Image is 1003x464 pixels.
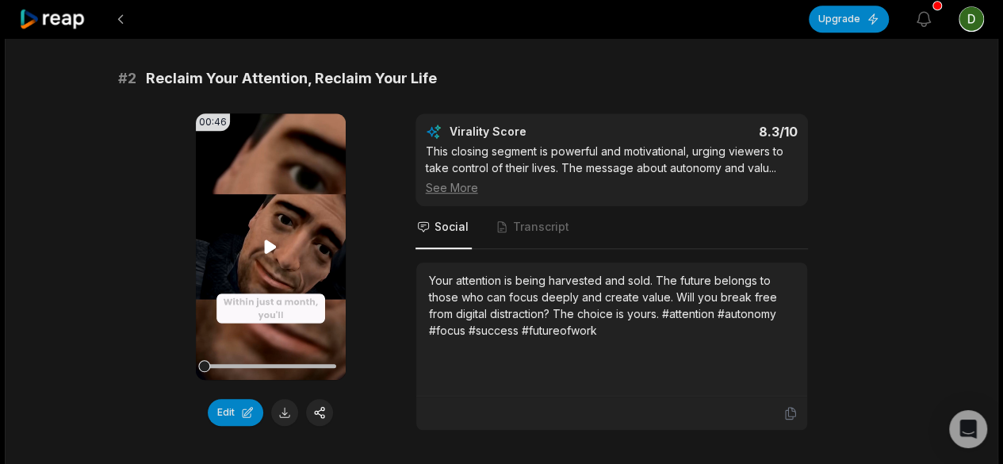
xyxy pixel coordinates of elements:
[146,67,437,90] span: Reclaim Your Attention, Reclaim Your Life
[415,206,808,249] nav: Tabs
[435,219,469,235] span: Social
[426,143,798,196] div: This closing segment is powerful and motivational, urging viewers to take control of their lives....
[426,179,798,196] div: See More
[118,67,136,90] span: # 2
[450,124,620,140] div: Virality Score
[949,410,987,448] div: Open Intercom Messenger
[513,219,569,235] span: Transcript
[208,399,263,426] button: Edit
[809,6,889,33] button: Upgrade
[429,272,794,339] div: Your attention is being harvested and sold. The future belongs to those who can focus deeply and ...
[627,124,798,140] div: 8.3 /10
[196,113,346,380] video: Your browser does not support mp4 format.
